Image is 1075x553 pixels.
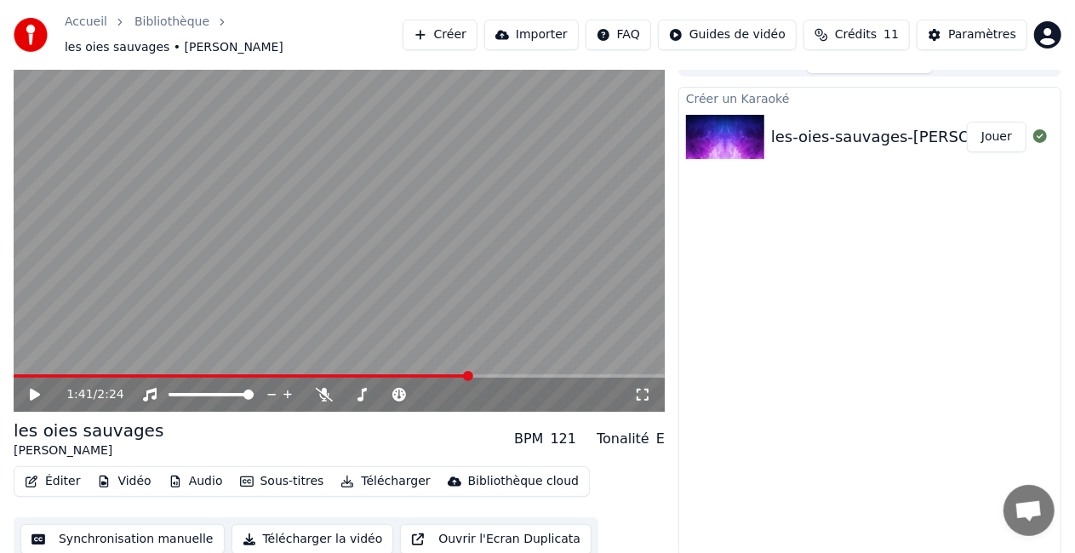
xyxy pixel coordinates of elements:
[771,125,1041,149] div: les-oies-sauvages-[PERSON_NAME]
[597,429,649,449] div: Tonalité
[14,18,48,52] img: youka
[586,20,651,50] button: FAQ
[468,473,579,490] div: Bibliothèque cloud
[967,122,1026,152] button: Jouer
[679,88,1061,108] div: Créer un Karaoké
[514,429,543,449] div: BPM
[233,470,331,493] button: Sous-titres
[551,429,577,449] div: 121
[403,20,477,50] button: Créer
[484,20,579,50] button: Importer
[97,386,123,403] span: 2:24
[65,39,283,56] span: les oies sauvages • [PERSON_NAME]
[14,419,163,442] div: les oies sauvages
[90,470,157,493] button: Vidéo
[18,470,87,493] button: Éditer
[334,470,437,493] button: Télécharger
[883,26,899,43] span: 11
[65,14,403,56] nav: breadcrumb
[835,26,877,43] span: Crédits
[65,14,107,31] a: Accueil
[803,20,910,50] button: Crédits11
[66,386,93,403] span: 1:41
[66,386,107,403] div: /
[14,442,163,459] div: [PERSON_NAME]
[658,20,797,50] button: Guides de vidéo
[162,470,230,493] button: Audio
[917,20,1027,50] button: Paramètres
[134,14,209,31] a: Bibliothèque
[1004,485,1055,536] a: Ouvrir le chat
[656,429,665,449] div: E
[948,26,1016,43] div: Paramètres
